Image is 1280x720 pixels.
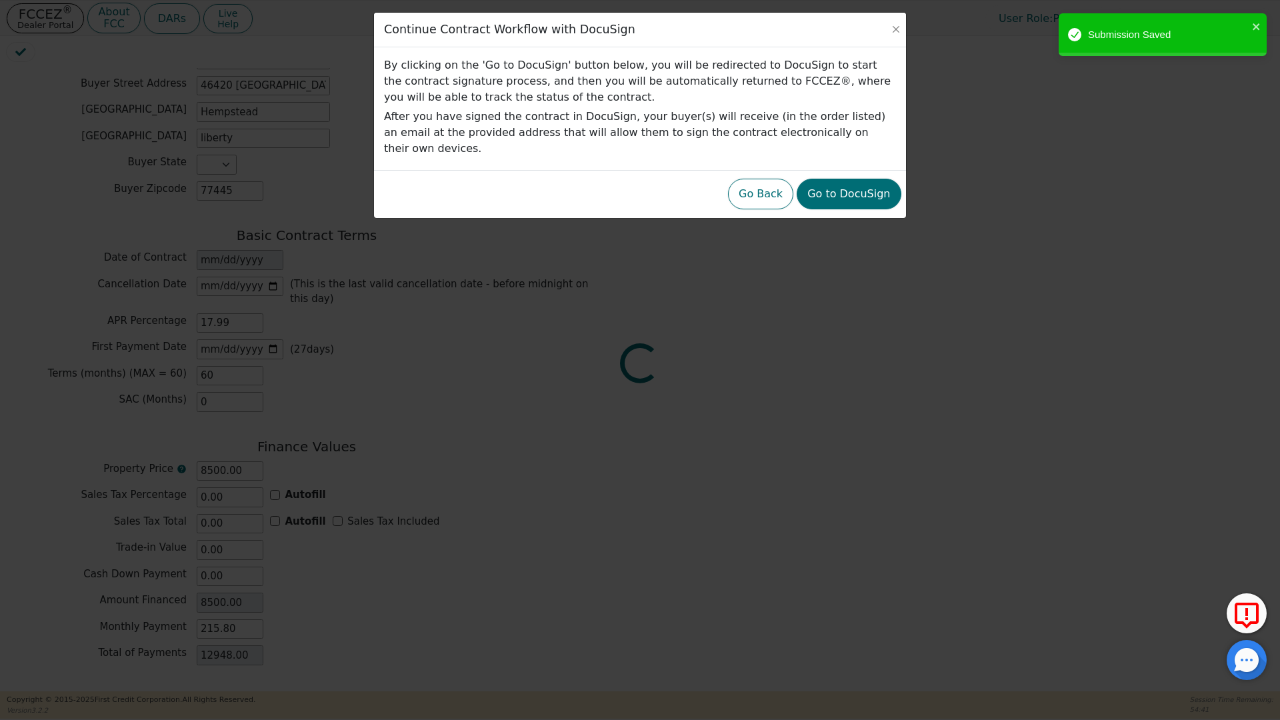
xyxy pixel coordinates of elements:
[728,179,793,209] button: Go Back
[1252,19,1261,34] button: close
[797,179,901,209] button: Go to DocuSign
[384,23,635,37] h3: Continue Contract Workflow with DocuSign
[384,109,896,157] p: After you have signed the contract in DocuSign, your buyer(s) will receive (in the order listed) ...
[1088,27,1248,43] div: Submission Saved
[889,23,903,36] button: Close
[1227,593,1267,633] button: Report Error to FCC
[384,57,896,105] p: By clicking on the 'Go to DocuSign' button below, you will be redirected to DocuSign to start the...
